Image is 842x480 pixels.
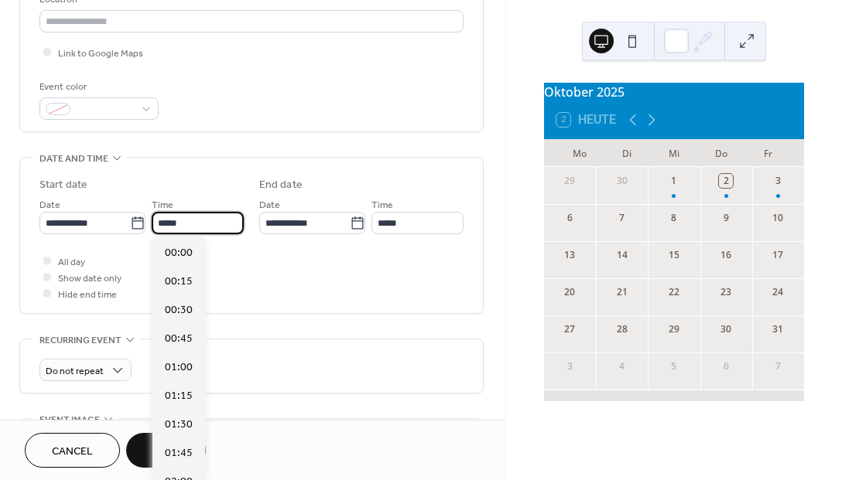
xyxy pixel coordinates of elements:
[165,245,193,261] span: 00:00
[165,302,193,318] span: 00:30
[615,211,629,225] div: 7
[604,139,651,167] div: Di
[39,177,87,193] div: Start date
[563,248,577,262] div: 13
[39,332,122,349] span: Recurring event
[165,274,193,290] span: 00:15
[52,444,93,460] span: Cancel
[39,412,100,428] span: Event image
[259,177,303,193] div: End date
[39,197,60,213] span: Date
[371,197,393,213] span: Time
[563,174,577,188] div: 29
[667,248,681,262] div: 15
[719,322,733,336] div: 30
[771,174,785,188] div: 3
[563,211,577,225] div: 6
[719,285,733,299] div: 23
[563,285,577,299] div: 20
[771,248,785,262] div: 17
[165,445,193,461] span: 01:45
[25,433,120,468] button: Cancel
[719,174,733,188] div: 2
[39,151,108,167] span: Date and time
[744,139,792,167] div: Fr
[667,285,681,299] div: 22
[563,359,577,373] div: 3
[615,174,629,188] div: 30
[697,139,744,167] div: Do
[39,79,156,95] div: Event color
[719,359,733,373] div: 6
[667,359,681,373] div: 5
[58,254,85,271] span: All day
[165,388,193,404] span: 01:15
[58,287,117,303] span: Hide end time
[771,285,785,299] div: 24
[46,363,104,380] span: Do not repeat
[544,83,804,101] div: Oktober 2025
[719,248,733,262] div: 16
[771,211,785,225] div: 10
[556,139,604,167] div: Mo
[615,248,629,262] div: 14
[615,285,629,299] div: 21
[563,322,577,336] div: 27
[165,417,193,433] span: 01:30
[719,211,733,225] div: 9
[771,359,785,373] div: 7
[152,197,173,213] span: Time
[771,322,785,336] div: 31
[126,433,206,468] button: Save
[165,359,193,376] span: 01:00
[650,139,697,167] div: Mi
[667,174,681,188] div: 1
[58,46,143,62] span: Link to Google Maps
[667,211,681,225] div: 8
[667,322,681,336] div: 29
[615,322,629,336] div: 28
[615,359,629,373] div: 4
[259,197,280,213] span: Date
[58,271,122,287] span: Show date only
[165,331,193,347] span: 00:45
